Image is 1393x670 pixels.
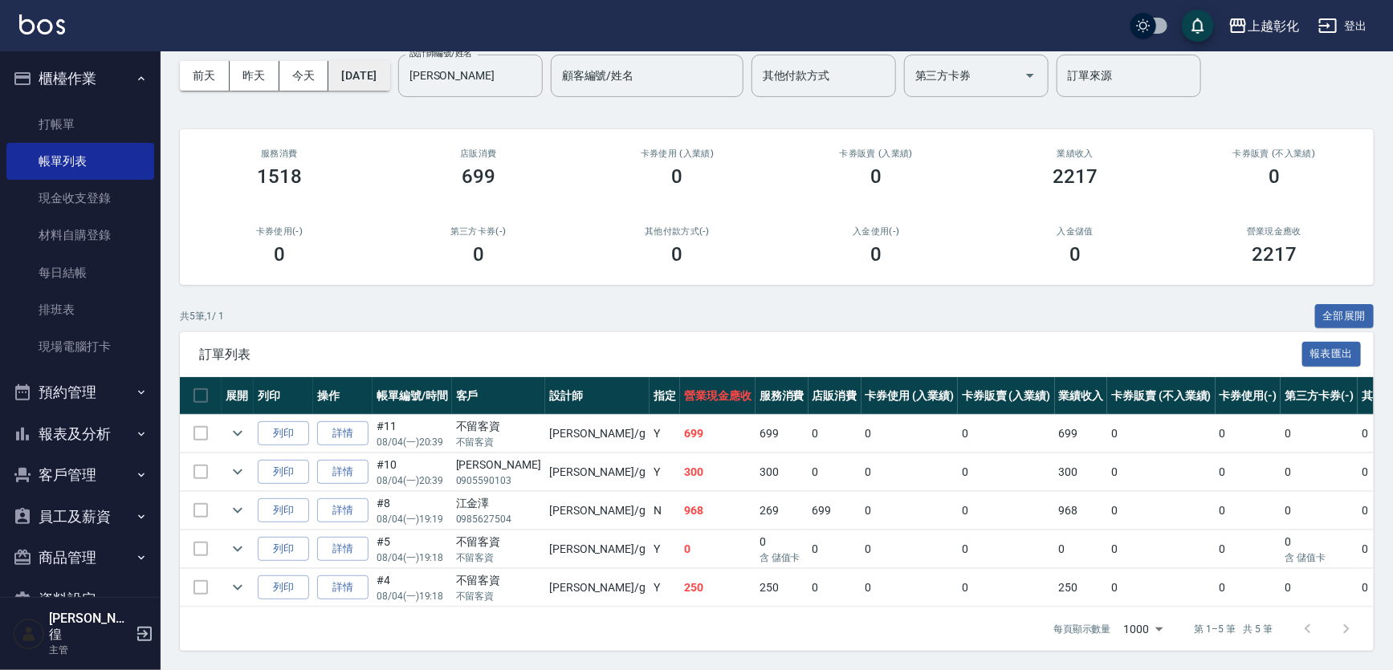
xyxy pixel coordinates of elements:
th: 設計師 [545,377,650,415]
button: 客戶管理 [6,454,154,496]
p: 0985627504 [456,512,541,526]
button: 櫃檯作業 [6,58,154,99]
td: 0 [1107,492,1215,530]
td: 968 [680,492,756,530]
th: 營業現金應收 [680,377,756,415]
h3: 2217 [1053,165,1098,188]
td: #10 [373,453,452,491]
button: expand row [226,421,250,445]
button: 商品管理 [6,537,154,579]
th: 指定 [650,377,680,415]
p: 每頁顯示數量 [1053,622,1111,636]
td: 0 [1281,530,1358,568]
td: 250 [756,569,809,607]
td: 699 [1055,415,1108,453]
td: 0 [1216,415,1281,453]
div: 江金澤 [456,495,541,512]
th: 列印 [254,377,313,415]
a: 每日結帳 [6,254,154,291]
p: 08/04 (一) 19:18 [377,589,448,603]
h3: 0 [870,165,882,188]
td: 0 [1281,453,1358,491]
td: 269 [756,492,809,530]
h3: 0 [1269,165,1280,188]
div: [PERSON_NAME] [456,457,541,473]
h3: 0 [274,243,285,266]
td: 0 [809,569,861,607]
a: 現金收支登錄 [6,180,154,217]
button: 上越彰化 [1222,10,1305,43]
img: Logo [19,14,65,35]
h2: 卡券使用 (入業績) [597,148,758,159]
td: 0 [1216,492,1281,530]
button: 列印 [258,460,309,485]
button: 今天 [279,61,329,91]
th: 店販消費 [809,377,861,415]
button: expand row [226,498,250,522]
p: 08/04 (一) 20:39 [377,435,448,449]
h2: 卡券販賣 (入業績) [796,148,956,159]
button: 列印 [258,575,309,600]
div: 不留客資 [456,418,541,435]
td: 300 [1055,453,1108,491]
h2: 卡券販賣 (不入業績) [1194,148,1354,159]
td: 699 [680,415,756,453]
td: N [650,492,680,530]
td: #5 [373,530,452,568]
button: 全部展開 [1315,304,1375,329]
p: 08/04 (一) 20:39 [377,473,448,488]
p: 含 儲值卡 [1285,550,1354,565]
h3: 699 [462,165,495,188]
h2: 其他付款方式(-) [597,226,758,237]
td: 0 [861,569,959,607]
h5: [PERSON_NAME]徨 [49,611,131,643]
td: #8 [373,492,452,530]
td: Y [650,453,680,491]
p: 不留客資 [456,435,541,449]
a: 詳情 [317,537,369,562]
td: 0 [1107,415,1215,453]
button: 列印 [258,498,309,523]
th: 卡券販賣 (不入業績) [1107,377,1215,415]
td: 699 [756,415,809,453]
h2: 業績收入 [995,148,1155,159]
th: 展開 [222,377,254,415]
td: 0 [1281,415,1358,453]
td: 300 [680,453,756,491]
td: 0 [1055,530,1108,568]
h3: 0 [473,243,484,266]
td: 0 [958,415,1055,453]
button: save [1182,10,1214,42]
td: Y [650,415,680,453]
button: 昨天 [230,61,279,91]
td: 0 [861,453,959,491]
th: 帳單編號/時間 [373,377,452,415]
td: 968 [1055,492,1108,530]
h2: 營業現金應收 [1194,226,1354,237]
td: 0 [1107,530,1215,568]
div: 不留客資 [456,534,541,550]
a: 帳單列表 [6,143,154,180]
h3: 0 [672,243,683,266]
button: 報表及分析 [6,413,154,455]
td: 300 [756,453,809,491]
h2: 店販消費 [398,148,559,159]
button: Open [1017,63,1043,88]
button: 資料設定 [6,579,154,620]
h2: 第三方卡券(-) [398,226,559,237]
td: 0 [809,453,861,491]
button: 登出 [1312,11,1374,41]
td: 0 [809,415,861,453]
th: 業績收入 [1055,377,1108,415]
td: 250 [1055,569,1108,607]
a: 詳情 [317,575,369,600]
a: 現場電腦打卡 [6,328,154,365]
h3: 0 [672,165,683,188]
td: [PERSON_NAME] /g [545,530,650,568]
h3: 2217 [1252,243,1297,266]
h3: 1518 [257,165,302,188]
td: 0 [809,530,861,568]
td: 0 [861,415,959,453]
a: 打帳單 [6,106,154,143]
h3: 0 [1069,243,1081,266]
